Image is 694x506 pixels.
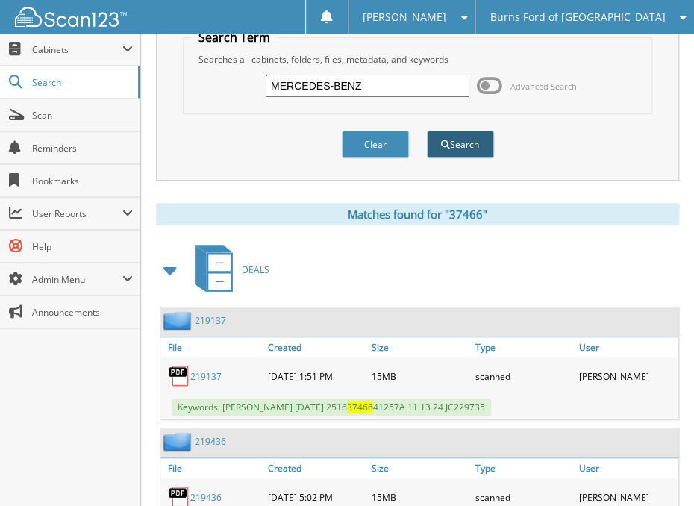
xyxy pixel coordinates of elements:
[160,337,264,357] a: File
[471,361,575,391] div: scanned
[575,458,678,478] a: User
[32,76,131,89] span: Search
[163,311,195,330] img: folder2.png
[163,432,195,451] img: folder2.png
[32,306,133,319] span: Announcements
[264,361,368,391] div: [DATE] 1:51 PM
[368,361,472,391] div: 15MB
[168,365,190,387] img: PDF.png
[15,7,127,27] img: scan123-logo-white.svg
[471,458,575,478] a: Type
[264,337,368,357] a: Created
[191,29,278,46] legend: Search Term
[156,203,679,225] div: Matches found for "37466"
[32,109,133,122] span: Scan
[368,458,472,478] a: Size
[427,131,494,158] button: Search
[264,458,368,478] a: Created
[368,337,472,357] a: Size
[190,491,222,504] a: 219436
[191,53,644,66] div: Searches all cabinets, folders, files, metadata, and keywords
[172,399,491,416] span: Keywords: [PERSON_NAME] [DATE] 2516 41257A 11 13 24 JC229735
[490,13,666,22] span: Burns Ford of [GEOGRAPHIC_DATA]
[575,361,678,391] div: [PERSON_NAME]
[363,13,446,22] span: [PERSON_NAME]
[32,240,133,253] span: Help
[190,370,222,383] a: 219137
[160,458,264,478] a: File
[32,273,122,286] span: Admin Menu
[510,81,577,92] span: Advanced Search
[347,401,373,413] span: 37466
[195,435,226,448] a: 219436
[32,207,122,220] span: User Reports
[195,314,226,327] a: 219137
[242,263,269,276] span: DEALS
[32,142,133,154] span: Reminders
[342,131,409,158] button: Clear
[32,43,122,56] span: Cabinets
[186,240,269,299] a: DEALS
[471,337,575,357] a: Type
[32,175,133,187] span: Bookmarks
[575,337,678,357] a: User
[619,434,694,506] iframe: Chat Widget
